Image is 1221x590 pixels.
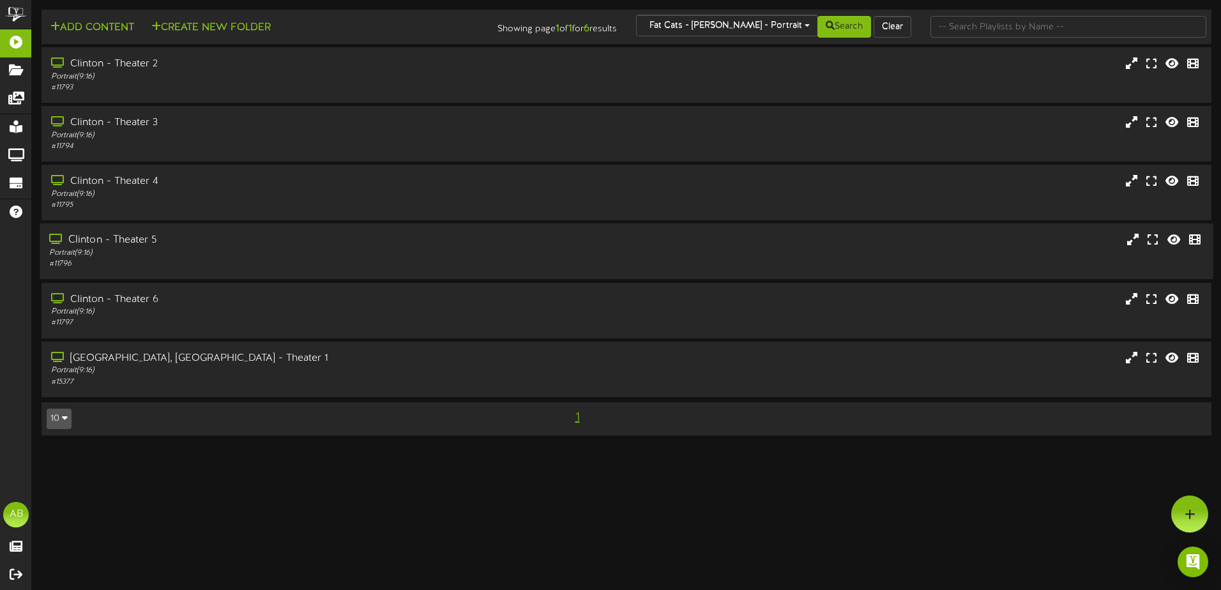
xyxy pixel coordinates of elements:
button: Fat Cats - [PERSON_NAME] - Portrait [636,15,818,36]
div: # 11796 [49,259,519,269]
input: -- Search Playlists by Name -- [930,16,1206,38]
div: Clinton - Theater 2 [51,57,519,72]
div: # 11797 [51,317,519,328]
div: Clinton - Theater 6 [51,292,519,307]
strong: 6 [584,23,589,34]
div: Portrait ( 9:16 ) [49,248,519,259]
div: Showing page of for results [430,15,626,36]
strong: 1 [556,23,559,34]
button: Add Content [47,20,138,36]
div: Portrait ( 9:16 ) [51,130,519,141]
button: Search [817,16,871,38]
button: 10 [47,409,72,429]
div: # 15377 [51,377,519,388]
div: [GEOGRAPHIC_DATA], [GEOGRAPHIC_DATA] - Theater 1 [51,351,519,366]
div: Portrait ( 9:16 ) [51,306,519,317]
div: Portrait ( 9:16 ) [51,365,519,376]
div: Portrait ( 9:16 ) [51,72,519,82]
button: Create New Folder [148,20,275,36]
div: # 11795 [51,200,519,211]
div: Clinton - Theater 3 [51,116,519,130]
div: Open Intercom Messenger [1178,547,1208,577]
div: Clinton - Theater 5 [49,233,519,248]
div: AB [3,502,29,527]
button: Clear [874,16,911,38]
div: # 11794 [51,141,519,152]
div: Portrait ( 9:16 ) [51,189,519,200]
strong: 1 [568,23,572,34]
div: Clinton - Theater 4 [51,174,519,189]
span: 1 [572,411,583,425]
div: # 11793 [51,82,519,93]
